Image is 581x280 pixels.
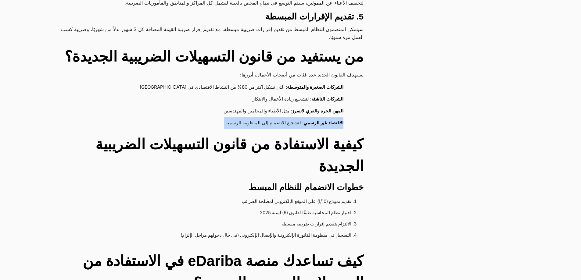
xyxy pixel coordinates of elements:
li: : لتشجيع الانضمام إلى المنظومة الرسمية [66,117,351,129]
li: التسجيل في منظومة الفاتورة الإلكترونية والإيصال الإلكتروني (في حال دخولهم مراحل الإلزام) [71,230,351,241]
strong: الاقتصاد غير الرسمي [303,120,343,125]
h2: كيفية الاستفادة من قانون التسهيلات الضريبية الجديدة [60,133,364,177]
li: الالتزام بتقديم إقرارات ضريبية مبسطة [71,218,351,230]
li: : لتشجيع ريادة الأعمال والابتكار [66,94,351,105]
p: يستهدف القانون الجديد عدة فئات من أصحاب الأعمال، أبرزها: [60,71,364,79]
li: تقديم نموذج (1/10) على الموقع الإلكتروني لمصلحة الضرائب [71,196,351,207]
li: : التي تشكل أكثر من 80% من النشاط الاقتصادي في [GEOGRAPHIC_DATA] [66,82,351,94]
p: سيتمكن المنضمون للنظام المبسط من تقديم إقرارات ضريبية مبسطة، مع تقديم إقرار ضريبة القيمة المضافة ... [60,25,364,41]
h2: من يستفيد من قانون التسهيلات الضريبية الجديدة؟ [60,46,364,68]
strong: المهن الحرة والفري لانسرز [292,108,343,113]
li: : مثل الأطباء والمحامين والمهندسين [66,105,351,117]
h3: خطوات الانضمام للنظام المبسط [60,182,364,193]
li: اختيار نظام المحاسبة طبقًا لقانون (6) لسنة 2025 [71,207,351,218]
strong: الشركات الناشئة [311,96,343,101]
strong: الشركات الصغيرة والمتوسطة [287,84,343,90]
h3: 5. تقديم الإقرارات المبسطة [60,11,364,22]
